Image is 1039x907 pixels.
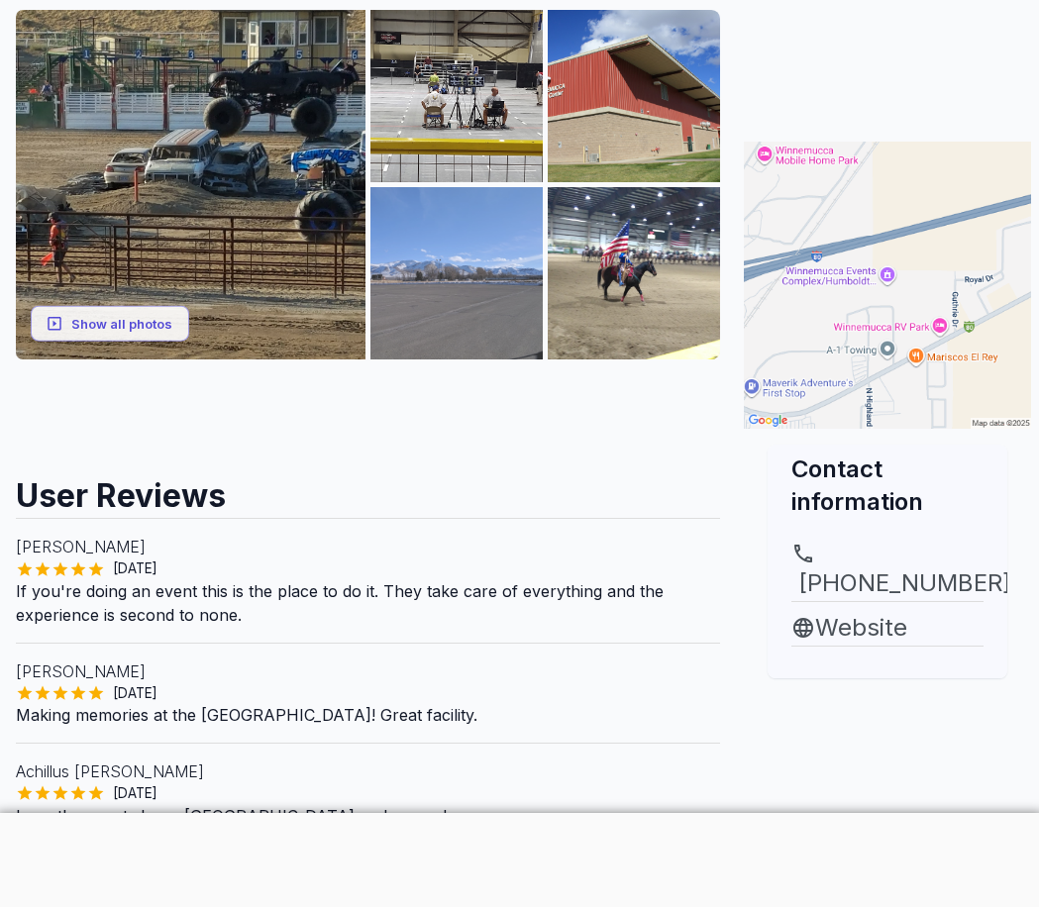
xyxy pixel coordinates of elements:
[370,187,543,359] img: AAcXr8rk5YvqJ_AoUjkB4aJLNsma6d5PpKj9OZWeJeMa9U2tXXQzkmv__LcNDu_IKsrfZRgxNGpJJ7-1k-s_uOc54JxPmqotR...
[31,305,189,342] button: Show all photos
[791,542,984,601] a: [PHONE_NUMBER]
[16,759,720,783] p: Achillus [PERSON_NAME]
[16,579,720,627] p: If you're doing an event this is the place to do it. They take care of everything and the experie...
[791,610,984,646] a: Website
[548,10,720,182] img: AAcXr8pwqZ5ispcP_h7ZOWgf61UmtqnuHL6rEe4nvhXjT4ZRWDTqEmDAb89ybHsg66hHVkKy3FAxnhBdlcWZbUk1C4HZjlbzw...
[105,683,165,703] span: [DATE]
[159,813,881,902] iframe: Advertisement
[16,804,720,828] p: Love the events here. [GEOGRAPHIC_DATA] and grounds
[791,453,984,518] h2: Contact information
[16,359,720,458] iframe: Advertisement
[548,187,720,359] img: AAcXr8rqopS9BWy8WTkPBMCpBfSZrcy09BUjOZpF8uOlrxfAoKy2h3PQzcZ-5Wjvg5mw84Yh-wgDKeTuS2N0vVqnHFrRKFNP1...
[16,703,720,727] p: Making memories at the [GEOGRAPHIC_DATA]! Great facility.
[105,558,165,578] span: [DATE]
[105,783,165,803] span: [DATE]
[16,10,365,359] img: AAcXr8p01li0iklWbA-vNj6l07JxEeYEyplGyh1KkMVMS9S4hUGyi0xZNgUR2v34pDl2Q1ro7_5iHeq2A5aANdvOrQ_cVU9i7...
[370,10,543,182] img: AAcXr8pw-wMLoq2l3wQFcadhJXMYivwqEJZxucFO_4luo73f-6C7IAcduzlJspbkxNy1GxFR3Y9uniOJ6yOlLjmfJkuBMIk37...
[16,535,720,558] p: [PERSON_NAME]
[744,142,1031,429] img: Map for Winnemucca Events Complex/Humboldt County Fairgrounds
[16,458,720,518] h2: User Reviews
[16,659,720,683] p: [PERSON_NAME]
